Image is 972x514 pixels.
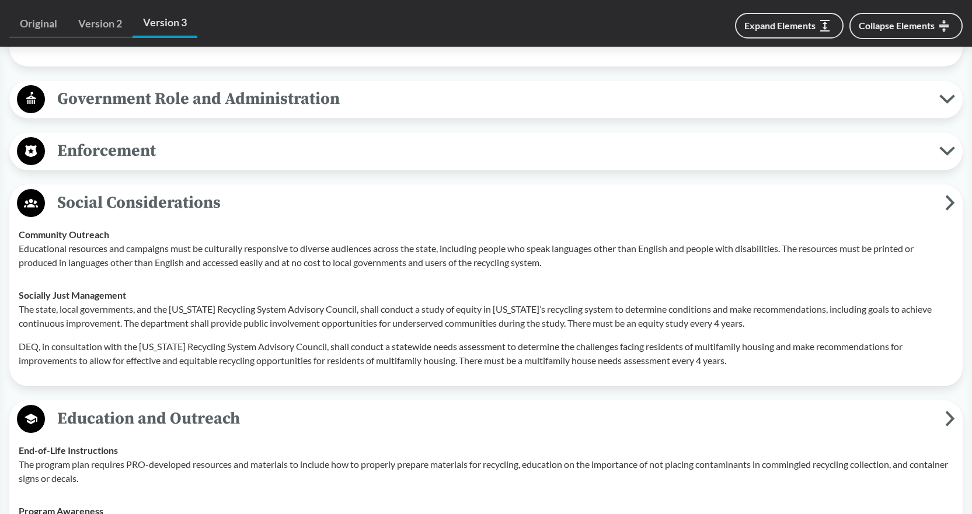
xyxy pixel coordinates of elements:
button: Expand Elements [735,13,844,39]
a: Version 3 [133,9,197,38]
span: Government Role and Administration [45,86,939,112]
p: The program plan requires PRO-developed resources and materials to include how to properly prepar... [19,457,953,485]
strong: End-of-Life Instructions [19,445,118,456]
span: Education and Outreach [45,405,945,432]
span: Enforcement [45,138,939,164]
a: Original [9,11,68,37]
p: DEQ, in consultation with the [US_STATE] Recycling System Advisory Council, shall conduct a state... [19,340,953,368]
button: Collapse Elements [849,13,963,39]
strong: Community Outreach [19,229,109,240]
p: Educational resources and campaigns must be culturally responsive to diverse audiences across the... [19,242,953,270]
span: Social Considerations [45,190,945,216]
button: Education and Outreach [13,404,959,434]
button: Enforcement [13,137,959,166]
button: Social Considerations [13,188,959,218]
a: Version 2 [68,11,133,37]
strong: Socially Just Management [19,289,126,300]
p: The state, local governments, and the [US_STATE] Recycling System Advisory Council, shall conduct... [19,302,953,330]
button: Government Role and Administration [13,85,959,114]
